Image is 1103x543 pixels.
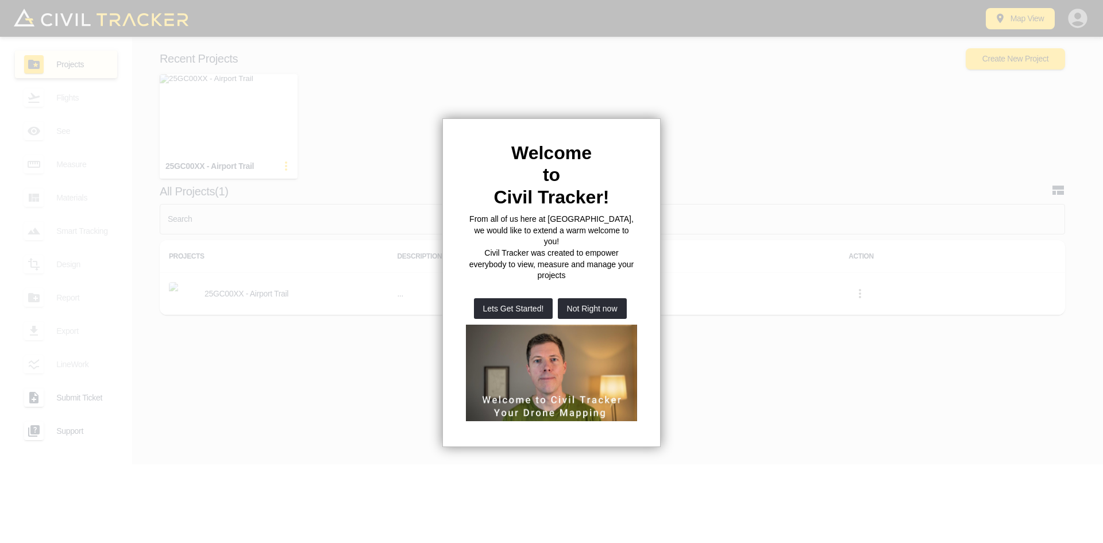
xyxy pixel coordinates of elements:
[466,164,637,186] h2: to
[558,298,627,319] button: Not Right now
[466,214,637,248] p: From all of us here at [GEOGRAPHIC_DATA], we would like to extend a warm welcome to you!
[466,248,637,282] p: Civil Tracker was created to empower everybody to view, measure and manage your projects
[466,186,637,208] h2: Civil Tracker!
[466,325,637,421] iframe: Welcome to Civil Tracker
[466,142,637,164] h2: Welcome
[474,298,553,319] button: Lets Get Started!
